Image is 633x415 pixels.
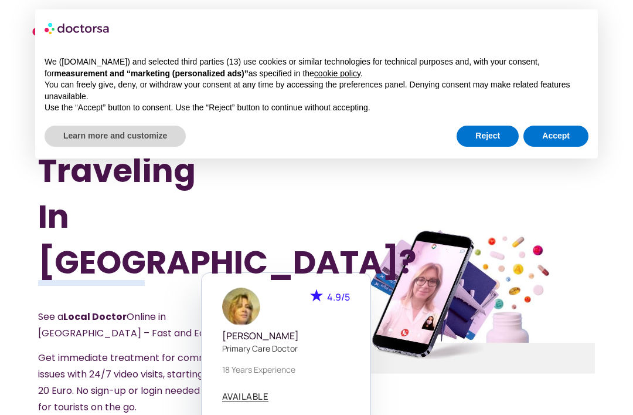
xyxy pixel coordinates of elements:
strong: Local Doctor [63,310,127,323]
p: You can freely give, deny, or withdraw your consent at any time by accessing the preferences pane... [45,79,588,102]
p: 18 years experience [222,363,350,376]
a: AVAILABLE [222,392,269,401]
p: We ([DOMAIN_NAME]) and selected third parties (13) use cookies or similar technologies for techni... [45,56,588,79]
a: cookie policy [314,69,360,78]
button: Reject [457,126,519,147]
img: logo [45,19,110,38]
button: Learn more and customize [45,126,186,147]
button: Accept [523,126,588,147]
span: See a Online in [GEOGRAPHIC_DATA] – Fast and Easy Care. [38,310,242,340]
p: Use the “Accept” button to consent. Use the “Reject” button to continue without accepting. [45,102,588,114]
h1: Got Sick While Traveling In [GEOGRAPHIC_DATA]? [38,56,275,285]
span: Get immediate treatment for common issues with 24/7 video visits, starting at just 20 Euro. No si... [38,351,246,414]
span: 4.9/5 [327,291,350,303]
h5: [PERSON_NAME] [222,330,350,342]
p: Primary care doctor [222,342,350,355]
strong: measurement and “marketing (personalized ads)” [54,69,248,78]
